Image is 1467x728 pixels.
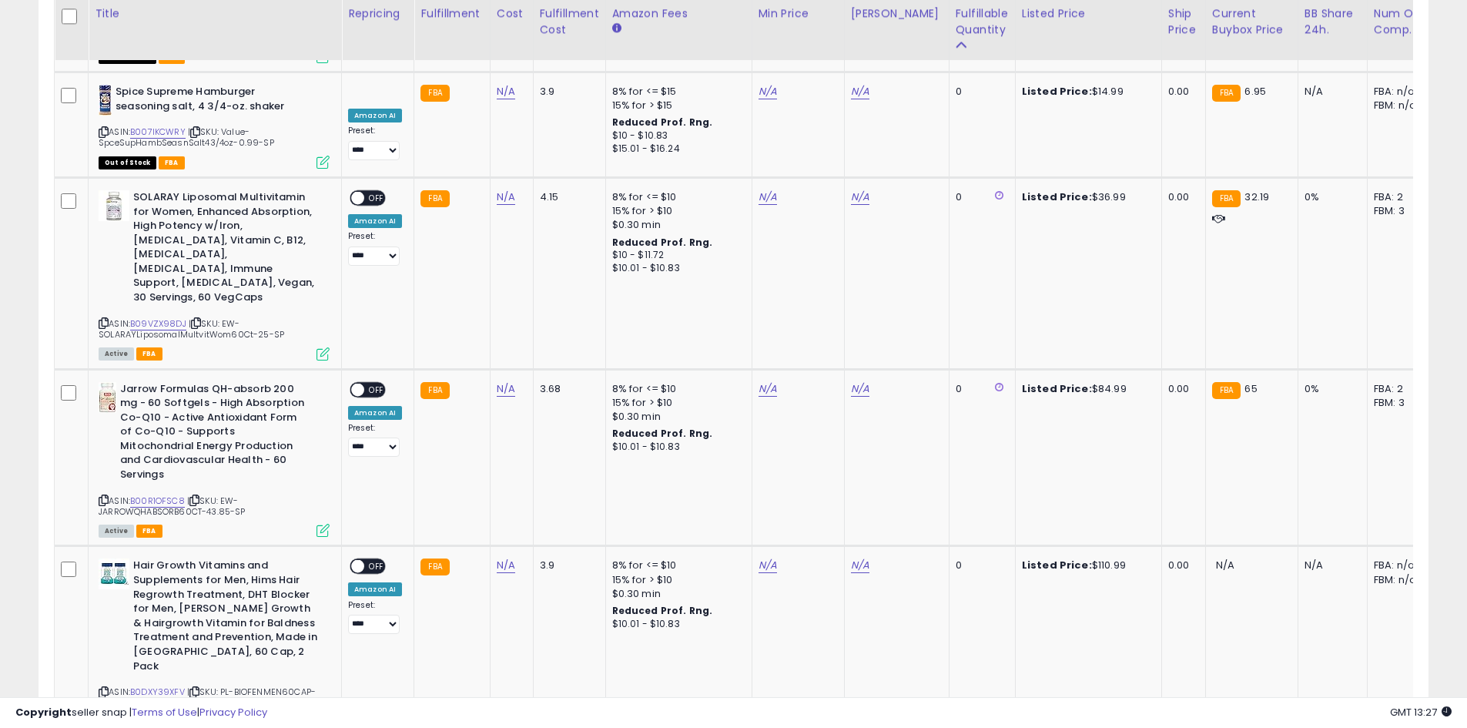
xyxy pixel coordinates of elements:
a: Terms of Use [132,705,197,720]
div: Fulfillable Quantity [956,5,1009,38]
div: $36.99 [1022,190,1150,204]
a: N/A [851,190,869,205]
b: Reduced Prof. Rng. [612,116,713,129]
div: ASIN: [99,190,330,359]
span: OFF [364,383,389,396]
div: Title [95,5,335,22]
span: OFF [364,560,389,573]
div: 0 [956,382,1003,396]
div: $0.30 min [612,410,740,424]
div: $10.01 - $10.83 [612,262,740,275]
a: N/A [497,190,515,205]
div: $10 - $11.72 [612,249,740,262]
div: N/A [1305,85,1355,99]
img: 41VPDLp9EkL._SL40_.jpg [99,382,116,413]
a: B00R1OFSC8 [130,495,185,508]
div: Fulfillment [420,5,483,22]
div: BB Share 24h. [1305,5,1361,38]
div: 0.00 [1168,559,1194,572]
div: Preset: [348,423,402,458]
span: 65 [1244,381,1257,396]
a: B09VZX98DJ [130,317,186,330]
div: Preset: [348,126,402,160]
small: FBA [420,382,449,399]
div: Repricing [348,5,407,22]
small: FBA [420,85,449,102]
span: 6.95 [1244,84,1266,99]
b: Reduced Prof. Rng. [612,604,713,617]
b: Reduced Prof. Rng. [612,427,713,440]
div: FBM: n/a [1374,573,1425,587]
div: 15% for > $15 [612,99,740,112]
div: Preset: [348,231,402,266]
span: All listings that are currently out of stock and unavailable for purchase on Amazon [99,156,156,169]
small: FBA [1212,382,1241,399]
div: 0.00 [1168,85,1194,99]
div: FBM: 3 [1374,396,1425,410]
a: N/A [851,558,869,573]
div: Min Price [759,5,838,22]
b: Listed Price: [1022,381,1092,396]
div: Amazon AI [348,406,402,420]
div: 8% for <= $10 [612,382,740,396]
div: 8% for <= $10 [612,559,740,572]
div: 3.68 [540,382,594,396]
div: 3.9 [540,559,594,572]
span: 2025-10-8 13:27 GMT [1390,705,1452,720]
div: seller snap | | [15,706,267,720]
div: Current Buybox Price [1212,5,1291,38]
b: Jarrow Formulas QH-absorb 200 mg - 60 Softgels - High Absorption Co-Q10 - Active Antioxidant Form... [120,382,307,486]
div: $110.99 [1022,559,1150,572]
small: FBA [1212,85,1241,102]
span: FBA [136,347,162,361]
span: | SKU: Value-SpceSupHambSeasnSalt43/4oz-0.99-SP [99,126,274,149]
span: | SKU: EW-SOLARAYLiposomalMultvitWom60Ct-25-SP [99,317,284,341]
span: All listings currently available for purchase on Amazon [99,347,134,361]
div: FBM: 3 [1374,204,1425,218]
div: Listed Price [1022,5,1155,22]
div: FBA: 2 [1374,190,1425,204]
div: FBA: 2 [1374,382,1425,396]
b: Reduced Prof. Rng. [612,236,713,249]
img: 41dJNKozSQL._SL40_.jpg [99,85,112,116]
a: B0DXY39XFV [130,686,185,699]
a: B007IKCWRY [130,126,186,139]
div: 0.00 [1168,382,1194,396]
div: ASIN: [99,85,330,167]
div: 8% for <= $15 [612,85,740,99]
div: FBM: n/a [1374,99,1425,112]
div: Ship Price [1168,5,1199,38]
div: Fulfillment Cost [540,5,599,38]
div: 3.9 [540,85,594,99]
a: N/A [497,381,515,397]
div: Num of Comp. [1374,5,1430,38]
div: 15% for > $10 [612,573,740,587]
div: $10.01 - $10.83 [612,618,740,631]
div: $15.01 - $16.24 [612,143,740,156]
small: Amazon Fees. [612,22,621,35]
div: 0.00 [1168,190,1194,204]
div: Cost [497,5,527,22]
span: | SKU: PL-BIOFENMEN60CAP-2PK [99,686,316,709]
span: | SKU: EW-JARROWQHABSORB60CT-43.85-SP [99,495,246,518]
div: 0% [1305,382,1355,396]
span: N/A [1216,558,1234,572]
a: N/A [497,558,515,573]
div: FBA: n/a [1374,85,1425,99]
div: 4.15 [540,190,594,204]
div: $0.30 min [612,218,740,232]
a: N/A [851,84,869,99]
div: Amazon AI [348,582,402,596]
span: FBA [136,525,162,538]
small: FBA [420,559,449,575]
img: 41prM4-d1hL._SL40_.jpg [99,190,129,221]
a: N/A [497,84,515,99]
a: Privacy Policy [199,705,267,720]
img: 41ECYgbTSmL._SL40_.jpg [99,559,129,589]
span: 32.19 [1244,190,1269,204]
b: Listed Price: [1022,190,1092,204]
span: FBA [159,156,185,169]
a: N/A [759,84,777,99]
div: N/A [1305,559,1355,572]
div: $0.30 min [612,587,740,601]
